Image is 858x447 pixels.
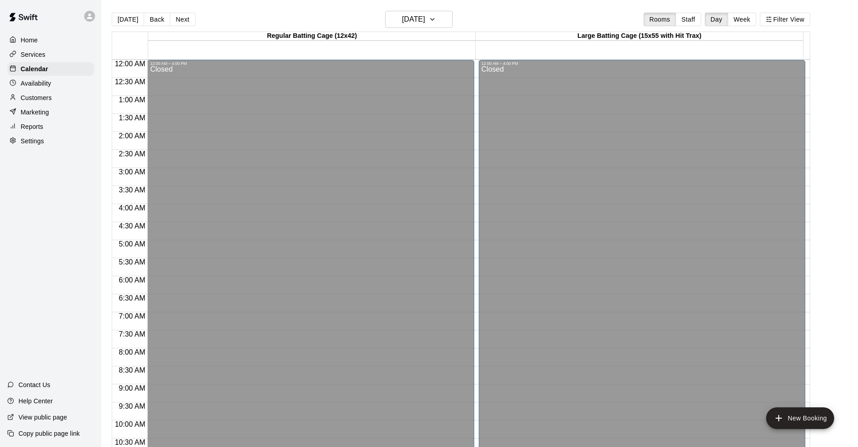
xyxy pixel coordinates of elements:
button: Rooms [644,13,676,26]
span: 4:00 AM [117,204,148,212]
span: 12:00 AM [113,60,148,68]
h6: [DATE] [402,13,425,26]
span: 10:00 AM [113,420,148,428]
p: Marketing [21,108,49,117]
span: 6:00 AM [117,276,148,284]
button: [DATE] [112,13,144,26]
span: 6:30 AM [117,294,148,302]
button: Staff [676,13,701,26]
p: Copy public page link [18,429,80,438]
span: 7:30 AM [117,330,148,338]
a: Customers [7,91,94,105]
button: Week [728,13,756,26]
button: Back [144,13,170,26]
button: Filter View [760,13,810,26]
span: 2:30 AM [117,150,148,158]
span: 7:00 AM [117,312,148,320]
span: 5:00 AM [117,240,148,248]
div: 12:00 AM – 4:00 PM [481,61,803,66]
button: add [766,407,834,429]
p: Help Center [18,397,53,406]
p: Services [21,50,45,59]
p: Customers [21,93,52,102]
a: Availability [7,77,94,90]
a: Home [7,33,94,47]
a: Services [7,48,94,61]
p: Calendar [21,64,48,73]
button: Next [170,13,195,26]
p: View public page [18,413,67,422]
span: 10:30 AM [113,438,148,446]
span: 12:30 AM [113,78,148,86]
span: 1:30 AM [117,114,148,122]
span: 9:00 AM [117,384,148,392]
div: Regular Batting Cage (12x42) [148,32,476,41]
button: Day [705,13,728,26]
span: 5:30 AM [117,258,148,266]
p: Contact Us [18,380,50,389]
button: [DATE] [385,11,453,28]
span: 1:00 AM [117,96,148,104]
p: Reports [21,122,43,131]
span: 2:00 AM [117,132,148,140]
span: 8:30 AM [117,366,148,374]
a: Settings [7,134,94,148]
div: Large Batting Cage (15x55 with Hit Trax) [476,32,803,41]
span: 3:30 AM [117,186,148,194]
span: 3:00 AM [117,168,148,176]
p: Availability [21,79,51,88]
a: Calendar [7,62,94,76]
a: Marketing [7,105,94,119]
a: Reports [7,120,94,133]
span: 4:30 AM [117,222,148,230]
p: Settings [21,137,44,146]
span: 8:00 AM [117,348,148,356]
div: 12:00 AM – 4:00 PM [150,61,471,66]
span: 9:30 AM [117,402,148,410]
p: Home [21,36,38,45]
